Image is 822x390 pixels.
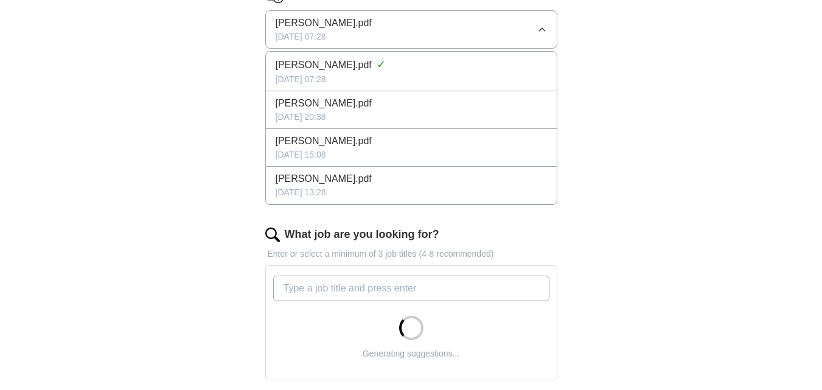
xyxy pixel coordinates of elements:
div: Generating suggestions... [363,347,460,360]
div: [DATE] 07:28 [276,73,547,86]
input: Type a job title and press enter [273,276,549,301]
button: [PERSON_NAME].pdf[DATE] 07:28 [265,10,557,49]
div: [DATE] 13:28 [276,186,547,199]
div: [DATE] 15:08 [276,148,547,161]
span: [PERSON_NAME].pdf [276,16,372,30]
span: [PERSON_NAME].pdf [276,172,372,186]
label: What job are you looking for? [285,226,439,243]
p: Enter or select a minimum of 3 job titles (4-8 recommended) [265,248,557,260]
span: [PERSON_NAME].pdf [276,134,372,148]
span: [DATE] 07:28 [276,30,326,43]
span: ✓ [377,57,386,73]
img: search.png [265,228,280,242]
span: [PERSON_NAME].pdf [276,58,372,72]
span: [PERSON_NAME].pdf [276,96,372,111]
div: [DATE] 20:38 [276,111,547,124]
